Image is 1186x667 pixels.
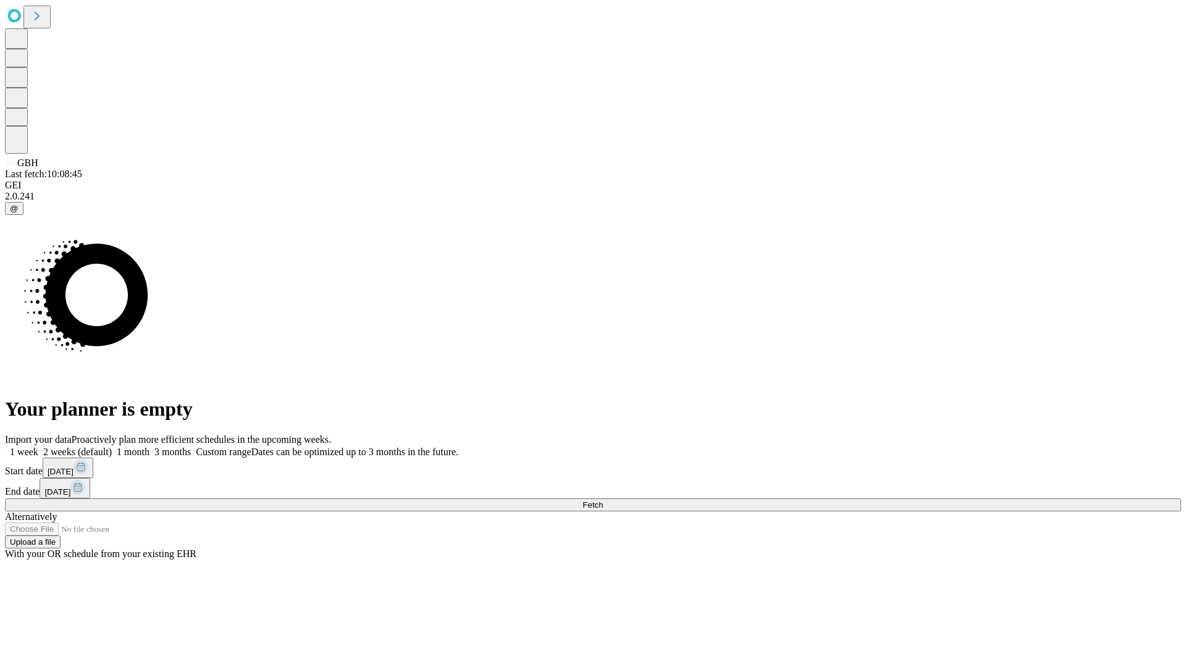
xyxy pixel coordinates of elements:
[5,398,1181,421] h1: Your planner is empty
[196,447,251,457] span: Custom range
[17,157,38,168] span: GBH
[251,447,458,457] span: Dates can be optimized up to 3 months in the future.
[117,447,149,457] span: 1 month
[10,204,19,213] span: @
[43,447,112,457] span: 2 weeks (default)
[5,202,23,215] button: @
[5,458,1181,478] div: Start date
[5,535,61,548] button: Upload a file
[5,478,1181,498] div: End date
[5,548,196,559] span: With your OR schedule from your existing EHR
[44,487,70,497] span: [DATE]
[5,191,1181,202] div: 2.0.241
[582,500,603,510] span: Fetch
[5,511,57,522] span: Alternatively
[43,458,93,478] button: [DATE]
[154,447,191,457] span: 3 months
[40,478,90,498] button: [DATE]
[5,180,1181,191] div: GEI
[72,434,331,445] span: Proactively plan more efficient schedules in the upcoming weeks.
[48,467,74,476] span: [DATE]
[5,498,1181,511] button: Fetch
[5,169,82,179] span: Last fetch: 10:08:45
[5,434,72,445] span: Import your data
[10,447,38,457] span: 1 week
